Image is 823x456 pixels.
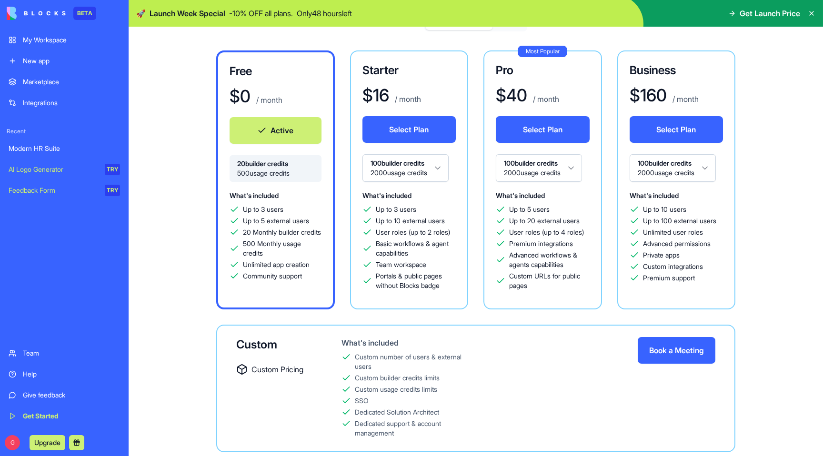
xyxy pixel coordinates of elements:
span: 🚀 [136,8,146,19]
span: What's included [496,191,545,199]
a: Give feedback [3,386,126,405]
a: Upgrade [30,437,65,447]
a: Team [3,344,126,363]
span: Up to 5 users [509,205,550,214]
h3: Business [630,63,723,78]
span: 20 builder credits [237,159,314,169]
div: Team [23,348,120,358]
div: Give feedback [23,390,120,400]
a: Feedback FormTRY [3,181,126,200]
span: Team workspace [376,260,426,269]
span: Custom Pricing [251,364,303,375]
a: Modern HR Suite [3,139,126,158]
span: Premium integrations [509,239,573,248]
span: Up to 3 users [376,205,416,214]
div: Modern HR Suite [9,144,120,153]
span: Up to 20 external users [509,216,580,226]
span: Community support [243,271,302,281]
p: Only 48 hours left [297,8,352,19]
button: Select Plan [630,116,723,143]
span: What's included [362,191,411,199]
span: Unlimited app creation [243,260,310,269]
span: 500 Monthly usage credits [243,239,321,258]
span: Recent [3,128,126,135]
h3: Starter [362,63,456,78]
a: Get Started [3,406,126,426]
a: AI Logo GeneratorTRY [3,160,126,179]
a: Help [3,365,126,384]
span: Custom URLs for public pages [509,271,590,290]
div: AI Logo Generator [9,165,98,174]
h1: $ 160 [630,86,667,105]
span: Up to 10 users [643,205,686,214]
p: / month [254,94,282,106]
span: Custom integrations [643,262,703,271]
span: G [5,435,20,450]
span: Get Launch Price [740,8,800,19]
div: My Workspace [23,35,120,45]
h1: $ 40 [496,86,527,105]
span: Advanced workflows & agents capabilities [509,250,590,269]
h3: Free [230,64,321,79]
div: What's included [341,337,474,348]
span: Premium support [643,273,695,283]
h1: $ 0 [230,87,251,106]
div: SSO [355,396,369,406]
div: Most Popular [518,46,567,57]
div: Get Started [23,411,120,421]
h1: $ 16 [362,86,389,105]
span: Up to 3 users [243,205,283,214]
a: Marketplace [3,72,126,91]
span: Portals & public pages without Blocks badge [376,271,456,290]
span: What's included [230,191,279,199]
span: 20 Monthly builder credits [243,228,321,237]
div: Dedicated Solution Architect [355,407,439,417]
a: New app [3,51,126,70]
button: Upgrade [30,435,65,450]
span: Basic workflows & agent capabilities [376,239,456,258]
div: Custom usage credits limits [355,385,437,394]
div: Dedicated support & account management [355,419,474,438]
div: Feedback Form [9,186,98,195]
button: Select Plan [362,116,456,143]
div: Help [23,369,120,379]
h3: Pro [496,63,590,78]
a: Integrations [3,93,126,112]
span: User roles (up to 4 roles) [509,228,584,237]
p: / month [671,93,699,105]
button: Active [230,117,321,144]
span: What's included [630,191,679,199]
button: Select Plan [496,116,590,143]
img: logo [7,7,66,20]
span: Unlimited user roles [643,228,703,237]
span: Up to 5 external users [243,216,309,226]
span: Up to 100 external users [643,216,716,226]
span: Advanced permissions [643,239,711,248]
div: Marketplace [23,77,120,87]
div: Integrations [23,98,120,108]
div: BETA [73,7,96,20]
p: / month [393,93,421,105]
div: Custom [236,337,311,352]
a: My Workspace [3,30,126,50]
div: Custom number of users & external users [355,352,474,371]
span: Up to 10 external users [376,216,445,226]
span: Private apps [643,250,680,260]
div: New app [23,56,120,66]
span: Launch Week Special [150,8,225,19]
span: User roles (up to 2 roles) [376,228,450,237]
span: 500 usage credits [237,169,314,178]
p: - 10 % OFF all plans. [229,8,293,19]
button: Book a Meeting [638,337,715,364]
div: TRY [105,164,120,175]
div: TRY [105,185,120,196]
p: / month [531,93,559,105]
a: BETA [7,7,96,20]
div: Custom builder credits limits [355,373,440,383]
